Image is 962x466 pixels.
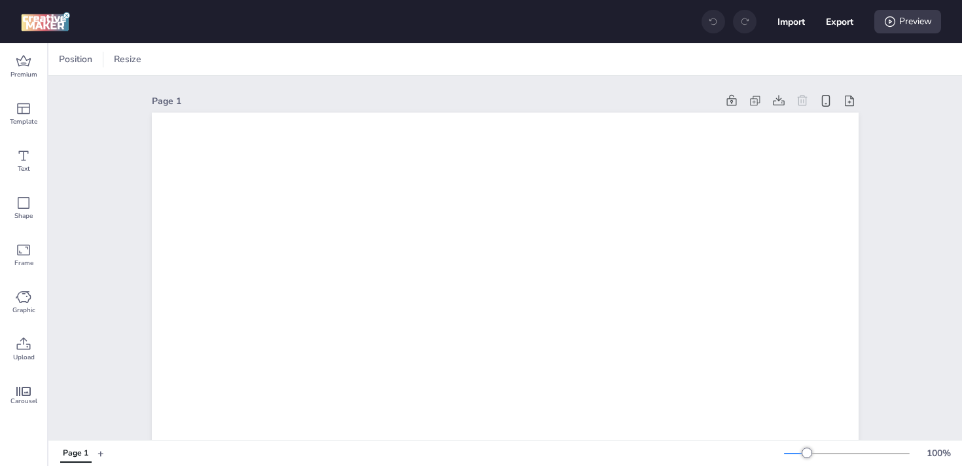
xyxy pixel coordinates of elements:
span: Frame [14,258,33,268]
div: Page 1 [63,448,88,459]
div: Page 1 [152,94,717,108]
span: Upload [13,352,35,363]
div: 100 % [923,446,954,460]
button: Export [826,8,853,35]
span: Carousel [10,396,37,406]
div: Preview [874,10,941,33]
div: Tabs [54,442,98,465]
span: Resize [111,52,144,66]
span: Text [18,164,30,174]
span: Position [56,52,95,66]
button: + [98,442,104,465]
span: Premium [10,69,37,80]
button: Import [777,8,805,35]
span: Shape [14,211,33,221]
span: Template [10,116,37,127]
img: logo Creative Maker [21,12,70,31]
span: Graphic [12,305,35,315]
